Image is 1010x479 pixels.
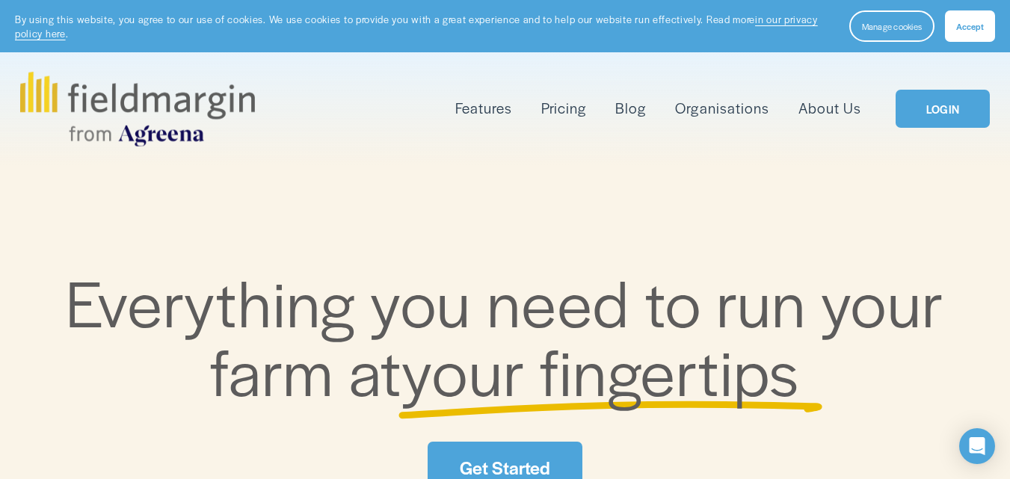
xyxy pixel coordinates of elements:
a: Pricing [541,96,586,120]
a: folder dropdown [455,96,512,120]
a: LOGIN [896,90,990,128]
span: Everything you need to run your farm at [66,256,959,415]
div: Open Intercom Messenger [959,428,995,464]
a: Blog [615,96,646,120]
a: About Us [798,96,861,120]
a: Organisations [675,96,769,120]
span: your fingertips [401,325,800,415]
span: Accept [956,20,984,32]
button: Accept [945,10,995,42]
a: in our privacy policy here [15,12,818,40]
span: Manage cookies [862,20,922,32]
button: Manage cookies [849,10,934,42]
span: Features [455,98,512,119]
p: By using this website, you agree to our use of cookies. We use cookies to provide you with a grea... [15,12,834,41]
img: fieldmargin.com [20,72,255,146]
